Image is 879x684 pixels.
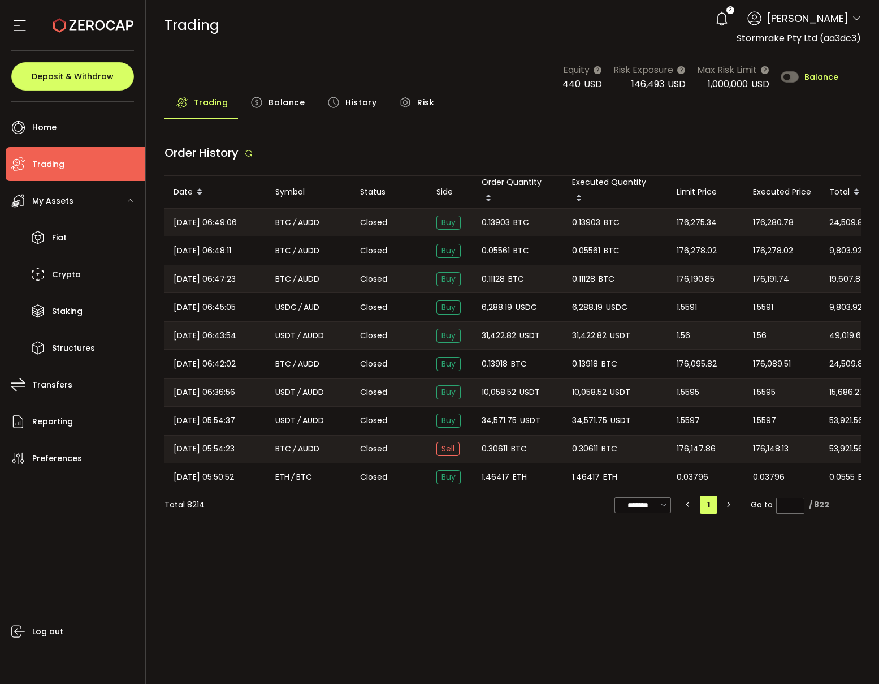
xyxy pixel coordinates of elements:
[52,230,67,246] span: Fiat
[753,329,767,342] span: 1.56
[298,273,319,286] span: AUDD
[677,244,717,257] span: 176,278.02
[275,414,296,427] span: USDT
[275,273,291,286] span: BTC
[298,216,319,229] span: AUDD
[482,442,508,455] span: 0.30611
[829,329,866,342] span: 49,019.60
[164,183,266,202] div: Date
[32,119,57,136] span: Home
[753,386,776,399] span: 1.5595
[610,329,630,342] span: USDT
[604,216,620,229] span: BTC
[519,386,540,399] span: USDT
[562,78,581,91] span: 440
[174,244,231,257] span: [DATE] 06:48:11
[174,471,234,484] span: [DATE] 05:50:52
[511,442,527,455] span: BTC
[677,329,690,342] span: 1.56
[360,302,387,313] span: Closed
[677,216,717,229] span: 176,275.34
[751,497,804,513] span: Go to
[436,300,461,315] span: Buy
[360,386,387,398] span: Closed
[751,78,769,91] span: USD
[293,442,296,455] em: /
[275,216,291,229] span: BTC
[513,471,527,484] span: ETH
[174,216,237,229] span: [DATE] 06:49:06
[677,471,708,484] span: 0.03796
[436,216,461,230] span: Buy
[603,471,617,484] span: ETH
[482,273,505,286] span: 0.11128
[52,340,95,356] span: Structures
[563,176,668,208] div: Executed Quantity
[572,386,607,399] span: 10,058.52
[599,273,614,286] span: BTC
[360,471,387,483] span: Closed
[804,73,838,81] span: Balance
[572,301,603,314] span: 6,288.19
[829,244,862,257] span: 9,803.92
[482,471,509,484] span: 1.46417
[269,91,305,114] span: Balance
[668,78,686,91] span: USD
[436,357,461,371] span: Buy
[32,193,73,209] span: My Assets
[52,303,83,320] span: Staking
[297,414,301,427] em: /
[436,414,461,428] span: Buy
[436,329,461,343] span: Buy
[293,216,296,229] em: /
[677,273,715,286] span: 176,190.85
[508,273,524,286] span: BTC
[52,266,81,283] span: Crypto
[473,176,563,208] div: Order Quantity
[436,470,461,484] span: Buy
[417,91,434,114] span: Risk
[32,623,63,640] span: Log out
[606,301,627,314] span: USDC
[513,216,529,229] span: BTC
[275,358,291,371] span: BTC
[677,442,716,455] span: 176,147.86
[744,186,820,199] div: Executed Price
[610,414,631,427] span: USDT
[360,443,387,455] span: Closed
[697,63,757,77] span: Max Risk Limit
[275,442,291,455] span: BTC
[613,63,673,77] span: Risk Exposure
[298,442,319,455] span: AUDD
[174,329,236,342] span: [DATE] 06:43:54
[677,386,699,399] span: 1.5595
[631,78,664,91] span: 146,493
[291,471,295,484] em: /
[829,216,868,229] span: 24,509.80
[275,471,289,484] span: ETH
[572,471,600,484] span: 1.46417
[829,471,855,484] span: 0.0555
[520,414,540,427] span: USDT
[753,244,793,257] span: 176,278.02
[298,244,319,257] span: AUDD
[858,471,874,484] span: BTC
[293,244,296,257] em: /
[174,301,236,314] span: [DATE] 06:45:05
[297,329,301,342] em: /
[829,273,866,286] span: 19,607.84
[829,442,863,455] span: 53,921.56
[677,414,700,427] span: 1.5597
[829,386,864,399] span: 15,686.27
[32,377,72,393] span: Transfers
[32,156,64,173] span: Trading
[194,91,228,114] span: Trading
[584,78,602,91] span: USD
[753,442,789,455] span: 176,148.13
[302,414,324,427] span: AUDD
[275,386,296,399] span: USDT
[729,6,731,14] span: 3
[360,273,387,285] span: Closed
[513,244,529,257] span: BTC
[360,245,387,257] span: Closed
